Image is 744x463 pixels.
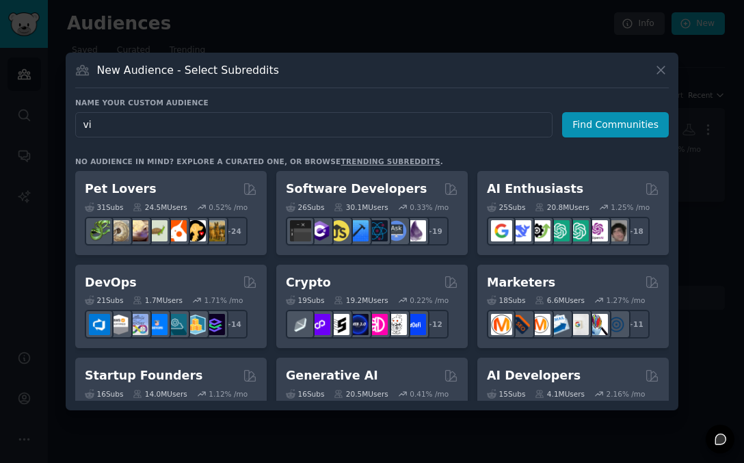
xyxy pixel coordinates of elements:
img: turtle [146,220,168,241]
img: herpetology [89,220,110,241]
input: Pick a short name, like "Digital Marketers" or "Movie-Goers" [75,112,553,137]
h2: Marketers [487,274,555,291]
div: 1.71 % /mo [204,295,243,305]
div: 20.5M Users [334,389,388,399]
div: 20.8M Users [535,202,589,212]
img: bigseo [510,314,531,335]
img: reactnative [367,220,388,241]
img: GoogleGeminiAI [491,220,512,241]
div: 18 Sub s [487,295,525,305]
h2: Generative AI [286,367,378,384]
div: + 12 [420,310,449,339]
div: + 24 [219,217,248,246]
div: 21 Sub s [85,295,123,305]
img: CryptoNews [386,314,407,335]
img: defiblockchain [367,314,388,335]
img: PetAdvice [185,220,206,241]
div: 25 Sub s [487,202,525,212]
h2: Software Developers [286,181,427,198]
div: + 18 [621,217,650,246]
img: csharp [309,220,330,241]
img: OnlineMarketing [606,314,627,335]
img: Emailmarketing [548,314,570,335]
img: chatgpt_promptDesign [548,220,570,241]
div: 19.2M Users [334,295,388,305]
img: OpenAIDev [587,220,608,241]
div: 0.52 % /mo [209,202,248,212]
div: 14.0M Users [133,389,187,399]
div: 0.33 % /mo [410,202,449,212]
div: 1.27 % /mo [607,295,646,305]
h2: Pet Lovers [85,181,157,198]
img: 0xPolygon [309,314,330,335]
img: defi_ [405,314,426,335]
div: 19 Sub s [286,295,324,305]
div: 0.22 % /mo [410,295,449,305]
div: 16 Sub s [85,389,123,399]
img: dogbreed [204,220,225,241]
img: AWS_Certified_Experts [108,314,129,335]
img: MarketingResearch [587,314,608,335]
img: software [290,220,311,241]
img: leopardgeckos [127,220,148,241]
h2: AI Enthusiasts [487,181,583,198]
div: 26 Sub s [286,202,324,212]
div: + 19 [420,217,449,246]
img: DeepSeek [510,220,531,241]
div: + 11 [621,310,650,339]
img: ArtificalIntelligence [606,220,627,241]
img: ballpython [108,220,129,241]
h3: New Audience - Select Subreddits [97,63,279,77]
img: DevOpsLinks [146,314,168,335]
div: + 14 [219,310,248,339]
div: 16 Sub s [286,389,324,399]
img: cockatiel [165,220,187,241]
h2: Crypto [286,274,331,291]
div: 24.5M Users [133,202,187,212]
a: trending subreddits [341,157,440,166]
img: PlatformEngineers [204,314,225,335]
img: googleads [568,314,589,335]
img: Docker_DevOps [127,314,148,335]
h2: DevOps [85,274,137,291]
h3: Name your custom audience [75,98,669,107]
img: AskComputerScience [386,220,407,241]
img: web3 [347,314,369,335]
div: 31 Sub s [85,202,123,212]
img: content_marketing [491,314,512,335]
div: 6.6M Users [535,295,585,305]
img: platformengineering [165,314,187,335]
button: Find Communities [562,112,669,137]
img: ethfinance [290,314,311,335]
img: AItoolsCatalog [529,220,550,241]
img: ethstaker [328,314,349,335]
div: No audience in mind? Explore a curated one, or browse . [75,157,443,166]
h2: AI Developers [487,367,581,384]
img: azuredevops [89,314,110,335]
img: elixir [405,220,426,241]
img: chatgpt_prompts_ [568,220,589,241]
div: 2.16 % /mo [607,389,646,399]
div: 15 Sub s [487,389,525,399]
img: learnjavascript [328,220,349,241]
div: 1.25 % /mo [611,202,650,212]
h2: Startup Founders [85,367,202,384]
div: 1.7M Users [133,295,183,305]
div: 30.1M Users [334,202,388,212]
div: 1.12 % /mo [209,389,248,399]
div: 0.41 % /mo [410,389,449,399]
img: aws_cdk [185,314,206,335]
img: AskMarketing [529,314,550,335]
div: 4.1M Users [535,389,585,399]
img: iOSProgramming [347,220,369,241]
